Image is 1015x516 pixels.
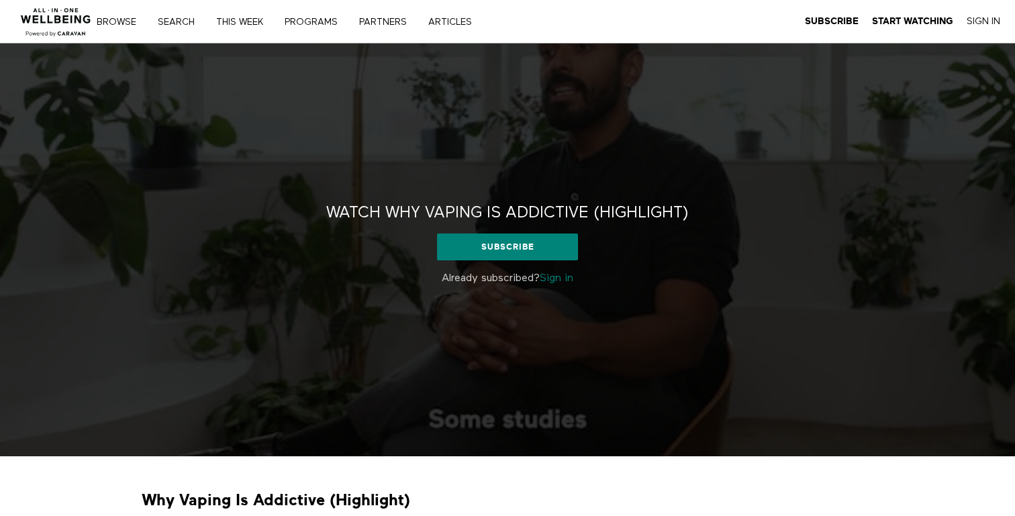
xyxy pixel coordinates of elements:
nav: Primary [106,15,499,28]
a: PARTNERS [354,17,421,27]
a: Search [153,17,209,27]
a: Sign In [967,15,1000,28]
a: Subscribe [805,15,859,28]
a: Start Watching [872,15,953,28]
a: Subscribe [437,234,579,260]
a: ARTICLES [424,17,486,27]
a: THIS WEEK [211,17,277,27]
strong: Start Watching [872,16,953,26]
a: Browse [92,17,150,27]
strong: Subscribe [805,16,859,26]
p: Already subscribed? [360,270,655,287]
a: PROGRAMS [280,17,352,27]
h2: Watch Why Vaping Is Addictive (Highlight) [326,203,689,223]
strong: Why Vaping Is Addictive (Highlight) [142,490,410,511]
a: Sign in [540,273,573,284]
